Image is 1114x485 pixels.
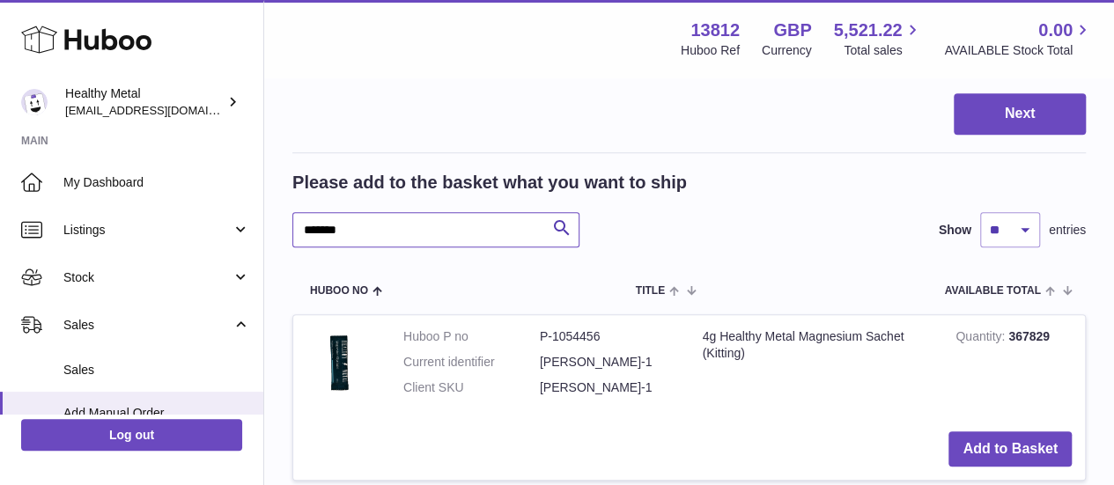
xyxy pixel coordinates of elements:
div: Healthy Metal [65,85,224,119]
span: Add Manual Order [63,405,250,422]
span: 5,521.22 [834,18,903,42]
span: Huboo no [310,285,368,297]
a: 5,521.22 Total sales [834,18,923,59]
label: Show [939,222,971,239]
span: Total sales [844,42,922,59]
strong: GBP [773,18,811,42]
span: [EMAIL_ADDRESS][DOMAIN_NAME] [65,103,259,117]
span: Title [636,285,665,297]
strong: 13812 [690,18,740,42]
span: AVAILABLE Total [945,285,1041,297]
a: 0.00 AVAILABLE Stock Total [944,18,1093,59]
div: Huboo Ref [681,42,740,59]
dd: [PERSON_NAME]-1 [540,379,676,396]
td: 4g Healthy Metal Magnesium Sachet (Kitting) [690,315,943,418]
dd: P-1054456 [540,328,676,345]
span: Stock [63,269,232,286]
div: Currency [762,42,812,59]
img: internalAdmin-13812@internal.huboo.com [21,89,48,115]
strong: Quantity [955,329,1008,348]
span: 0.00 [1038,18,1073,42]
dd: [PERSON_NAME]-1 [540,354,676,371]
dt: Huboo P no [403,328,540,345]
dt: Current identifier [403,354,540,371]
span: Listings [63,222,232,239]
h2: Please add to the basket what you want to ship [292,171,687,195]
span: My Dashboard [63,174,250,191]
span: Sales [63,362,250,378]
td: 367829 [942,315,1085,418]
img: 4g Healthy Metal Magnesium Sachet (Kitting) [306,328,377,396]
dt: Client SKU [403,379,540,396]
button: Next [954,93,1086,135]
span: entries [1049,222,1086,239]
span: Sales [63,317,232,334]
span: AVAILABLE Stock Total [944,42,1093,59]
button: Add to Basket [948,431,1072,467]
a: Log out [21,419,242,451]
